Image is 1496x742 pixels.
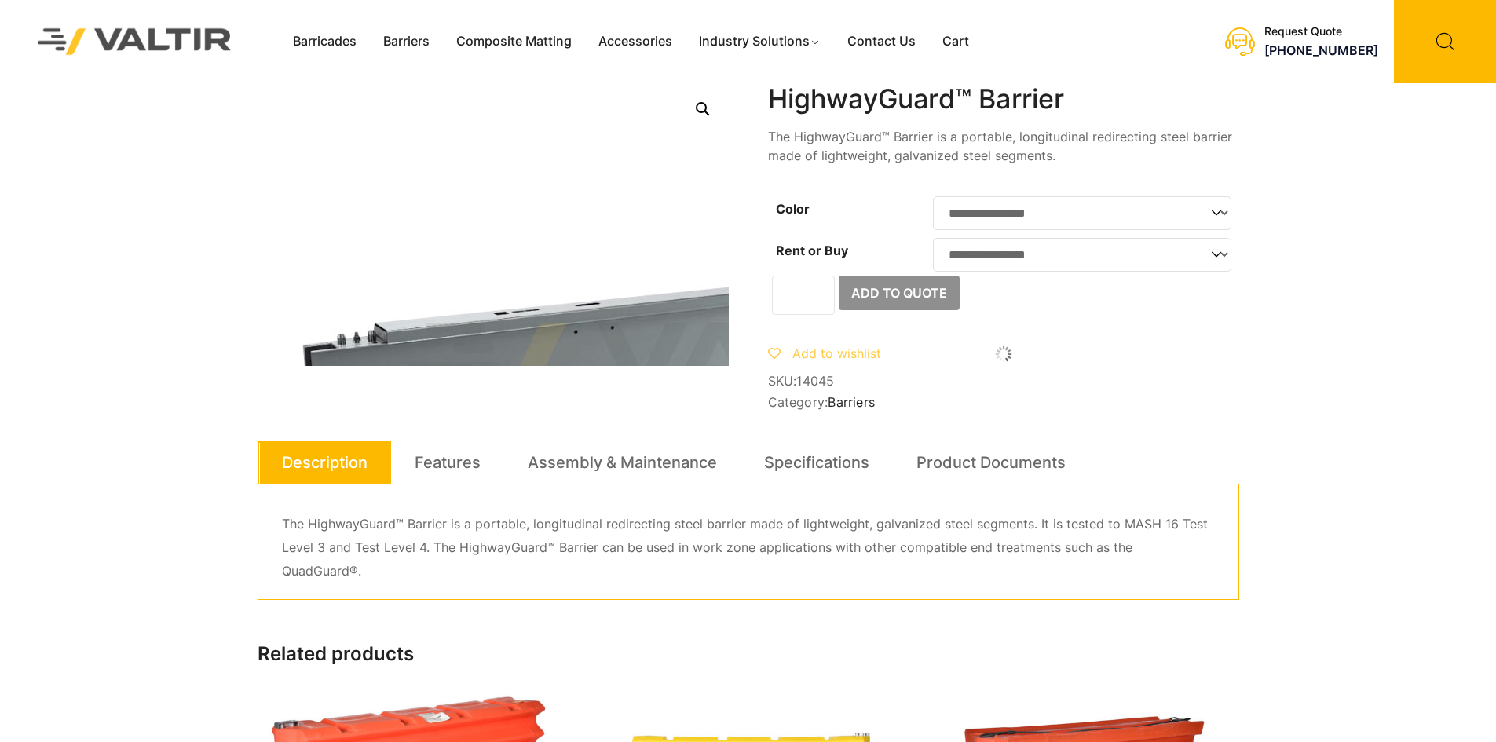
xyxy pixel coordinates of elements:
[443,30,585,53] a: Composite Matting
[370,30,443,53] a: Barriers
[1264,25,1378,38] div: Request Quote
[916,441,1066,484] a: Product Documents
[282,513,1215,583] p: The HighwayGuard™ Barrier is a portable, longitudinal redirecting steel barrier made of lightweig...
[776,243,848,258] label: Rent or Buy
[768,374,1239,389] span: SKU:
[772,276,835,315] input: Product quantity
[1264,42,1378,58] a: [PHONE_NUMBER]
[828,394,875,410] a: Barriers
[528,441,717,484] a: Assembly & Maintenance
[585,30,686,53] a: Accessories
[834,30,929,53] a: Contact Us
[768,127,1239,165] p: The HighwayGuard™ Barrier is a portable, longitudinal redirecting steel barrier made of lightweig...
[796,373,834,389] span: 14045
[415,441,481,484] a: Features
[776,201,810,217] label: Color
[768,395,1239,410] span: Category:
[764,441,869,484] a: Specifications
[768,83,1239,115] h1: HighwayGuard™ Barrier
[929,30,982,53] a: Cart
[258,643,1239,666] h2: Related products
[686,30,834,53] a: Industry Solutions
[839,276,960,310] button: Add to Quote
[282,441,368,484] a: Description
[280,30,370,53] a: Barricades
[17,8,252,75] img: Valtir Rentals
